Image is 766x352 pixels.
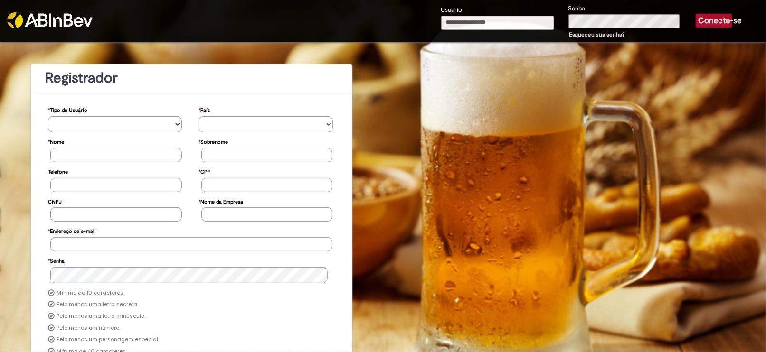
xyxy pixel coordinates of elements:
font: País [200,107,210,114]
font: Pelo menos um personagem especial. [57,335,159,343]
font: Telefone [48,168,68,176]
font: Usuário [441,6,463,14]
font: Conecte-se [699,16,742,26]
a: Esqueceu sua senha? [569,31,625,38]
font: Pelo menos uma letra minúscula. [57,312,146,320]
button: Conecte-se [696,14,732,28]
font: Tipo de Usuário [50,107,87,114]
font: Nome da Empresa [200,198,243,205]
font: Mínimo de 10 caracteres. [57,289,124,296]
img: ABInbev-white.png [7,12,93,28]
font: Senha [568,4,586,12]
font: Sobrenome [200,139,228,146]
font: Pelo menos um número. [57,324,120,332]
font: Endereço de e-mail [50,228,95,235]
font: Pelo menos uma letra secreta. [57,300,138,308]
font: CNPJ [48,198,62,205]
font: Registrador [45,69,118,87]
font: Nome [50,139,64,146]
font: Senha [50,258,65,265]
font: CPF [200,168,210,176]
